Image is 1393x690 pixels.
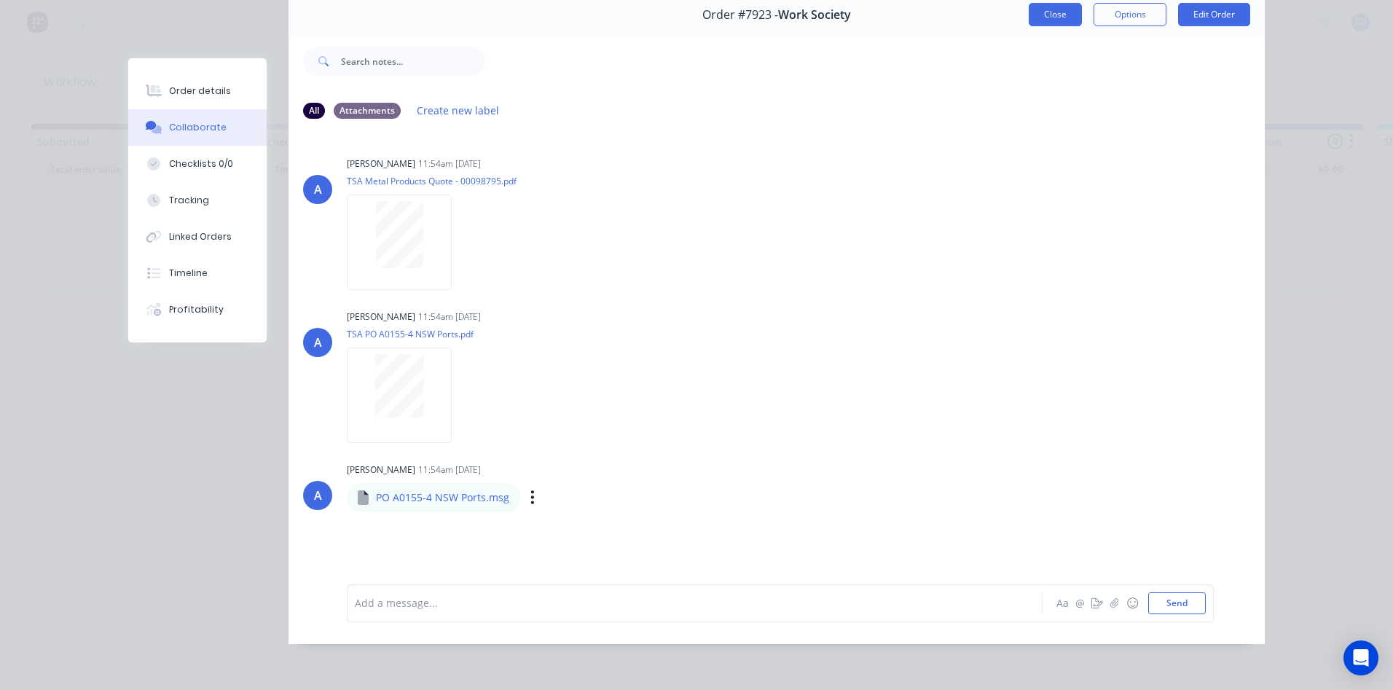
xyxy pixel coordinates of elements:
button: Aa [1053,595,1071,612]
button: Collaborate [128,109,267,146]
div: A [314,334,322,351]
div: [PERSON_NAME] [347,157,415,170]
button: Order details [128,73,267,109]
div: [PERSON_NAME] [347,463,415,477]
button: Profitability [128,291,267,328]
input: Search notes... [341,47,485,76]
div: 11:54am [DATE] [418,157,481,170]
p: TSA Metal Products Quote - 00098795.pdf [347,175,517,187]
div: Order details [169,85,231,98]
div: 11:54am [DATE] [418,463,481,477]
button: Tracking [128,182,267,219]
p: PO A0155-4 NSW Ports.msg [376,490,509,505]
div: Tracking [169,194,209,207]
div: Profitability [169,303,224,316]
p: TSA PO A0155-4 NSW Ports.pdf [347,328,474,340]
button: Send [1148,592,1206,614]
div: [PERSON_NAME] [347,310,415,324]
span: Work Society [778,8,851,22]
button: Close [1029,3,1082,26]
div: Checklists 0/0 [169,157,233,170]
button: @ [1071,595,1088,612]
div: A [314,487,322,504]
div: Timeline [169,267,208,280]
div: Collaborate [169,121,227,134]
button: ☺ [1123,595,1141,612]
button: Linked Orders [128,219,267,255]
button: Checklists 0/0 [128,146,267,182]
button: Options [1094,3,1166,26]
button: Create new label [409,101,507,120]
div: Open Intercom Messenger [1343,640,1378,675]
span: Order #7923 - [702,8,778,22]
div: Linked Orders [169,230,232,243]
div: 11:54am [DATE] [418,310,481,324]
button: Timeline [128,255,267,291]
button: Edit Order [1178,3,1250,26]
div: A [314,181,322,198]
div: All [303,103,325,119]
div: Attachments [334,103,401,119]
